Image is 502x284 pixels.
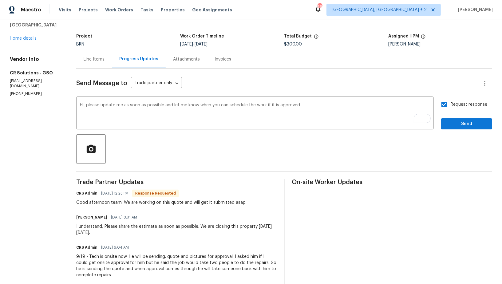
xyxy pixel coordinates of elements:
span: The hpm assigned to this work order. [421,34,426,42]
span: - [180,42,208,46]
span: [GEOGRAPHIC_DATA], [GEOGRAPHIC_DATA] + 2 [332,7,427,13]
h6: [PERSON_NAME] [76,214,107,220]
span: Response Requested [133,190,178,196]
span: Send [446,120,487,128]
span: [DATE] 8:31 AM [111,214,137,220]
h5: Assigned HPM [388,34,419,38]
span: Request response [451,101,487,108]
p: [PHONE_NUMBER] [10,91,61,97]
div: I understand, Please share the estimate as soon as possible. We are closing this property [DATE][... [76,223,276,236]
div: 9/19 - Tech is onsite now. He will be sending. quote and pictures for approval. I asked him if I ... [76,254,276,278]
h5: Project [76,34,92,38]
h5: Total Budget [284,34,312,38]
h5: Work Order Timeline [180,34,224,38]
span: Send Message to [76,80,127,86]
div: 56 [318,4,322,10]
span: BRN [76,42,84,46]
div: Attachments [173,56,200,62]
span: [DATE] [180,42,193,46]
span: Visits [59,7,71,13]
span: [DATE] 6:04 AM [101,244,129,250]
h5: CR Solutions - GSO [10,70,61,76]
h6: CRS Admin [76,190,97,196]
button: Send [441,118,492,130]
div: Progress Updates [119,56,158,62]
div: [PERSON_NAME] [388,42,492,46]
h5: [GEOGRAPHIC_DATA] [10,22,61,28]
span: The total cost of line items that have been proposed by Opendoor. This sum includes line items th... [314,34,319,42]
div: Trade partner only [131,78,182,89]
textarea: To enrich screen reader interactions, please activate Accessibility in Grammarly extension settings [80,103,430,124]
span: Projects [79,7,98,13]
div: Invoices [215,56,231,62]
a: Home details [10,36,37,41]
span: [PERSON_NAME] [456,7,493,13]
span: Work Orders [105,7,133,13]
p: [EMAIL_ADDRESS][DOMAIN_NAME] [10,78,61,89]
h6: CRS Admin [76,244,97,250]
span: [DATE] [195,42,208,46]
span: Tasks [140,8,153,12]
span: Trade Partner Updates [76,179,276,185]
span: Maestro [21,7,41,13]
span: $300.00 [284,42,302,46]
span: Geo Assignments [192,7,232,13]
div: Good afternoon team! We are working on this quote and will get it submitted asap. [76,199,247,206]
h4: Vendor Info [10,56,61,62]
span: Properties [161,7,185,13]
div: Line Items [84,56,105,62]
span: [DATE] 12:23 PM [101,190,128,196]
span: On-site Worker Updates [292,179,492,185]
